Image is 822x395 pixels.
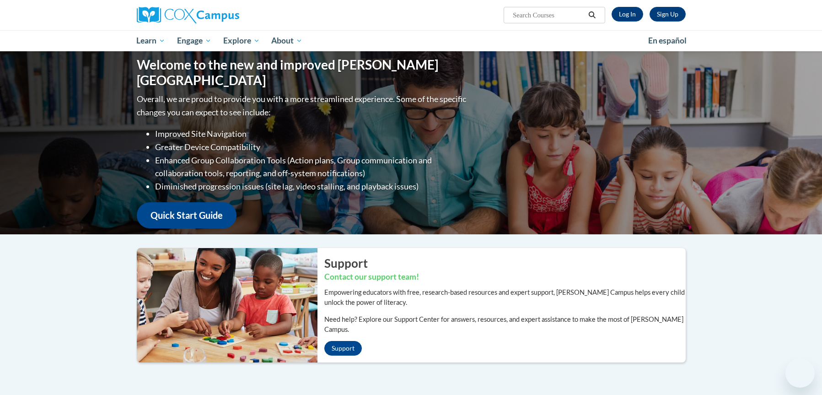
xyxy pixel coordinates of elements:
[155,154,468,180] li: Enhanced Group Collaboration Tools (Action plans, Group communication and collaboration tools, re...
[324,341,362,356] a: Support
[131,30,172,51] a: Learn
[217,30,266,51] a: Explore
[324,314,686,335] p: Need help? Explore our Support Center for answers, resources, and expert assistance to make the m...
[648,36,687,45] span: En español
[271,35,302,46] span: About
[324,287,686,308] p: Empowering educators with free, research-based resources and expert support, [PERSON_NAME] Campus...
[137,7,239,23] img: Cox Campus
[137,57,468,88] h1: Welcome to the new and improved [PERSON_NAME][GEOGRAPHIC_DATA]
[155,141,468,154] li: Greater Device Compatibility
[155,180,468,193] li: Diminished progression issues (site lag, video stalling, and playback issues)
[171,30,217,51] a: Engage
[177,35,211,46] span: Engage
[137,202,236,228] a: Quick Start Guide
[265,30,308,51] a: About
[223,35,260,46] span: Explore
[585,10,599,21] button: Search
[650,7,686,22] a: Register
[155,127,468,141] li: Improved Site Navigation
[130,248,317,363] img: ...
[512,10,585,21] input: Search Courses
[642,31,693,50] a: En español
[136,35,165,46] span: Learn
[123,30,699,51] div: Main menu
[785,358,815,388] iframe: Button to launch messaging window
[612,7,643,22] a: Log In
[324,255,686,271] h2: Support
[137,92,468,119] p: Overall, we are proud to provide you with a more streamlined experience. Some of the specific cha...
[324,271,686,283] h3: Contact our support team!
[137,7,311,23] a: Cox Campus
